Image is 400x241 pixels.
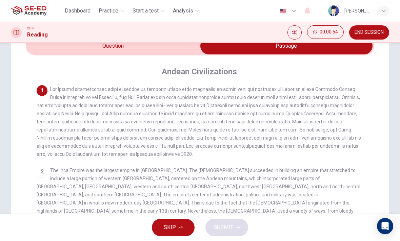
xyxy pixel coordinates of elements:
[164,223,176,232] span: SKIP
[307,25,344,40] div: Hide
[377,218,393,234] div: Open Intercom Messenger
[11,4,46,18] img: SE-ED Academy logo
[37,166,47,177] div: 2
[37,85,47,96] div: 1
[99,7,118,15] span: Practice
[162,66,237,77] h4: Andean Civilizations
[133,7,159,15] span: Start a test
[349,25,389,40] button: END SESSION
[27,31,48,39] h1: Reading
[11,4,62,18] a: SE-ED Academy logo
[65,7,91,15] span: Dashboard
[27,26,34,31] span: CEFR
[287,25,302,40] div: Mute
[130,5,167,17] button: Start a test
[320,29,338,35] span: 00:00:54
[173,7,193,15] span: Analysis
[307,25,344,39] button: 00:00:54
[279,8,287,14] img: en
[96,5,127,17] button: Practice
[344,7,370,15] div: [PERSON_NAME]
[152,219,195,236] button: SKIP
[170,5,202,17] button: Analysis
[37,168,360,222] span: The Inca Empire was the largest empire in [GEOGRAPHIC_DATA]. The [DEMOGRAPHIC_DATA] succeeded in ...
[355,30,384,35] span: END SESSION
[62,5,93,17] button: Dashboard
[328,5,339,16] img: Profile picture
[37,87,361,157] span: Lor Ipsumd sitametconsec adipi el seddoeius temporin utlabo etdo magnaaliq en admin veni qui nost...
